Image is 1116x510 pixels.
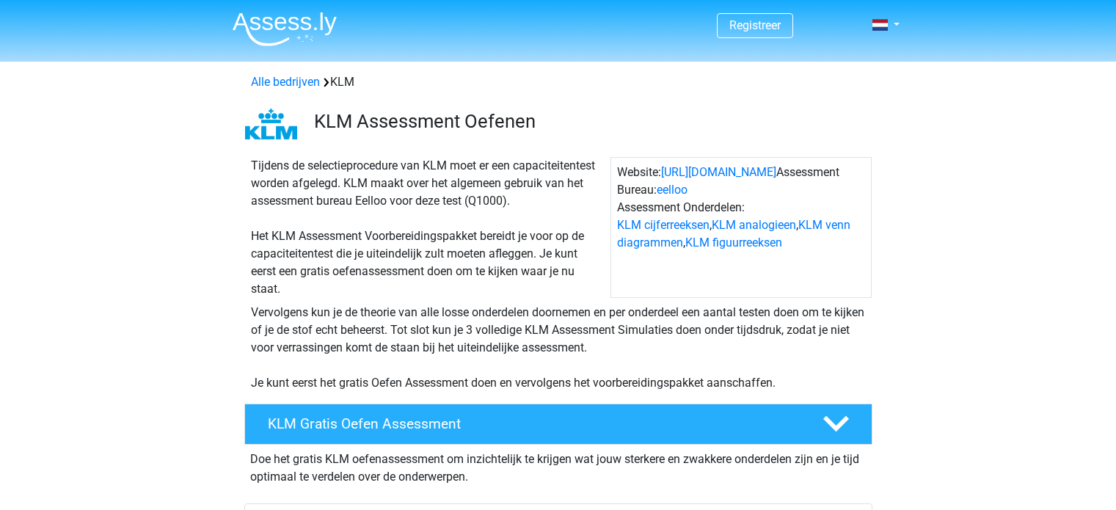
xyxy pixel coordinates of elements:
a: KLM analogieen [712,218,796,232]
a: Registreer [729,18,781,32]
a: KLM venn diagrammen [617,218,850,249]
a: KLM Gratis Oefen Assessment [238,404,878,445]
div: Vervolgens kun je de theorie van alle losse onderdelen doornemen en per onderdeel een aantal test... [245,304,872,392]
div: Doe het gratis KLM oefenassessment om inzichtelijk te krijgen wat jouw sterkere en zwakkere onder... [244,445,872,486]
h4: KLM Gratis Oefen Assessment [268,415,799,432]
a: KLM figuurreeksen [685,236,782,249]
a: Alle bedrijven [251,75,320,89]
h3: KLM Assessment Oefenen [314,110,861,133]
a: eelloo [657,183,688,197]
div: Website: Assessment Bureau: Assessment Onderdelen: , , , [610,157,872,298]
div: Tijdens de selectieprocedure van KLM moet er een capaciteitentest worden afgelegd. KLM maakt over... [245,157,610,298]
a: KLM cijferreeksen [617,218,710,232]
img: Assessly [233,12,337,46]
a: [URL][DOMAIN_NAME] [661,165,776,179]
div: KLM [245,73,872,91]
